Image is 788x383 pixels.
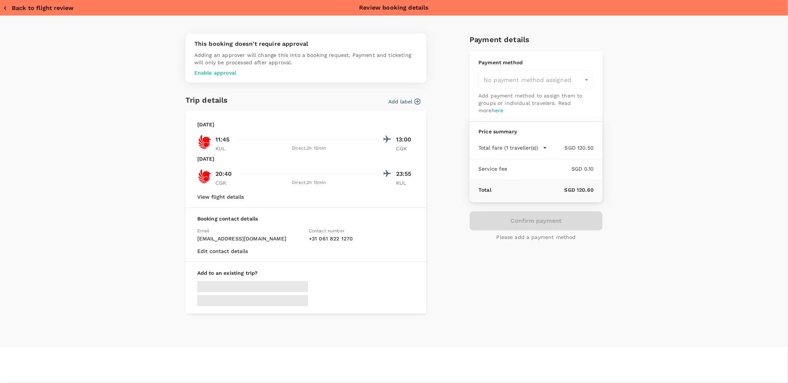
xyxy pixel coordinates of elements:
[478,165,508,172] p: Service fee
[194,51,417,66] p: Adding an approver will change this into a booking request. Payment and ticketing will only be pr...
[197,194,244,200] button: View flight details
[470,34,603,45] h6: Payment details
[197,155,215,163] p: [DATE]
[396,135,415,144] p: 13:00
[478,71,594,89] div: No payment method assigned
[497,233,576,241] p: Please add a payment method
[194,69,417,76] p: Enable approval
[309,235,415,242] p: + 31 061 822 1270
[197,135,212,150] img: OD
[197,269,415,277] p: Add to an existing trip?
[478,92,594,114] p: Add payment method to assign them to groups or individual travelers. Read more
[547,144,594,151] p: SGD 120.50
[478,144,547,151] button: Total fare (1 traveller(s))
[396,145,415,152] p: CGK
[478,186,491,194] p: Total
[478,144,538,151] p: Total fare (1 traveller(s))
[215,179,234,187] p: CGK
[3,4,74,12] button: Back to flight review
[197,215,415,222] p: Booking contact details
[478,59,594,66] p: Payment method
[197,169,212,184] img: OD
[197,248,248,254] button: Edit contact details
[194,40,417,48] p: This booking doesn't require approval
[197,228,210,233] span: Email
[238,145,380,152] div: Direct , 2h 15min
[359,3,429,12] p: Review booking details
[396,179,415,187] p: KUL
[197,121,215,128] p: [DATE]
[508,165,594,172] p: SGD 0.10
[388,98,420,105] button: Add label
[215,145,234,152] p: KUL
[215,170,232,178] p: 20:40
[197,235,303,242] p: [EMAIL_ADDRESS][DOMAIN_NAME]
[309,228,345,233] span: Contact number
[478,128,594,135] p: Price summary
[185,94,228,106] h6: Trip details
[491,186,594,194] p: SGD 120.60
[492,107,504,113] a: here
[396,170,415,178] p: 23:55
[215,135,230,144] p: 11:45
[238,179,380,187] div: Direct , 2h 15min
